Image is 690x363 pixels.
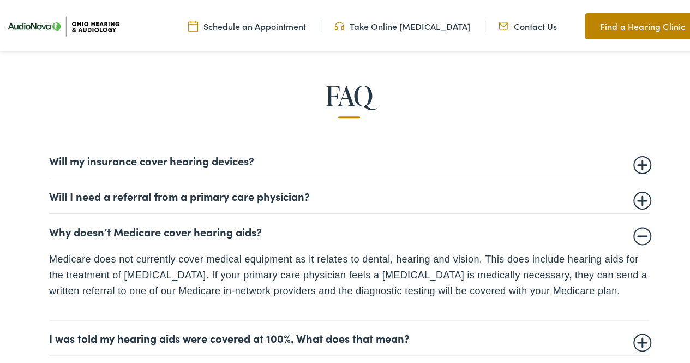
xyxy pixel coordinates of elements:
[49,329,649,342] summary: I was told my hearing aids were covered at 100%. What does that mean?
[499,18,508,30] img: Mail icon representing email contact with Ohio Hearing in Cincinnati, OH
[585,17,595,31] img: Map pin icon to find Ohio Hearing & Audiology in Cincinnati, OH
[188,18,306,30] a: Schedule an Appointment
[188,18,198,30] img: Calendar Icon to schedule a hearing appointment in Cincinnati, OH
[49,249,649,296] p: Medicare does not currently cover medical equipment as it relates to dental, hearing and vision. ...
[334,18,470,30] a: Take Online [MEDICAL_DATA]
[49,223,649,236] summary: Why doesn’t Medicare cover hearing aids?
[35,78,663,108] h2: FAQ
[334,18,344,30] img: Headphones icone to schedule online hearing test in Cincinnati, OH
[49,152,649,165] summary: Will my insurance cover hearing devices?
[49,187,649,200] summary: Will I need a referral from a primary care physician?
[499,18,557,30] a: Contact Us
